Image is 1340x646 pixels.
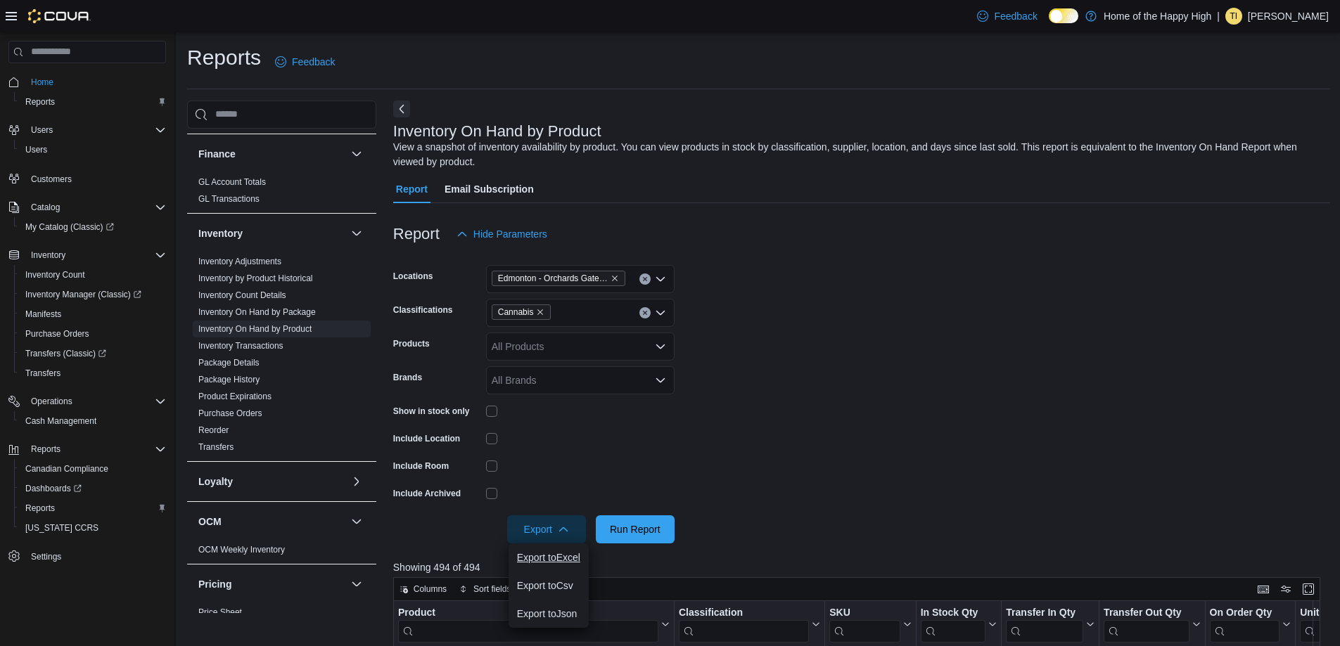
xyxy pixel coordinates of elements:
a: Home [25,74,59,91]
button: Users [25,122,58,138]
button: Enter fullscreen [1300,581,1317,597]
span: Feedback [994,9,1037,23]
span: Home [31,77,53,88]
span: Cannabis [498,305,534,319]
span: Purchase Orders [25,328,89,340]
a: Product Expirations [198,392,272,401]
button: Finance [348,146,365,162]
button: Hide Parameters [451,220,553,248]
div: Product [398,607,658,620]
button: Remove Cannabis from selection in this group [536,308,544,316]
a: Settings [25,548,67,565]
button: Reports [14,92,172,112]
span: Package Details [198,357,260,368]
span: Settings [25,548,166,565]
span: Purchase Orders [20,325,166,342]
button: Purchase Orders [14,324,172,344]
a: Price Sheet [198,607,242,617]
span: GL Account Totals [198,176,266,188]
button: Pricing [348,576,365,593]
label: Brands [393,372,422,383]
button: In Stock Qty [920,607,997,642]
span: Purchase Orders [198,408,262,419]
span: Export to Excel [517,552,580,563]
button: Inventory [348,225,365,242]
span: Transfers [20,365,166,382]
a: Inventory by Product Historical [198,273,313,283]
button: Keyboard shortcuts [1255,581,1272,597]
button: Classification [679,607,820,642]
button: Settings [3,546,172,567]
a: My Catalog (Classic) [20,219,120,235]
a: Manifests [20,306,67,323]
label: Products [393,338,430,349]
span: Reports [31,444,60,455]
h3: Inventory [198,226,243,240]
a: OCM Weekly Inventory [198,545,285,555]
span: Canadian Compliance [25,463,108,474]
span: Inventory [25,247,166,264]
button: Customers [3,168,172,188]
span: OCM Weekly Inventory [198,544,285,555]
a: Cash Management [20,413,102,429]
a: Reports [20,500,60,517]
button: Transfer Out Qty [1104,607,1200,642]
button: Inventory [25,247,71,264]
a: [US_STATE] CCRS [20,519,104,536]
button: Operations [3,392,172,411]
a: Inventory Adjustments [198,257,281,266]
a: Purchase Orders [20,325,95,342]
span: Inventory Count Details [198,290,286,301]
span: Export [516,515,578,543]
img: Cova [28,9,91,23]
a: Inventory On Hand by Product [198,324,312,334]
a: GL Account Totals [198,177,266,187]
span: Settings [31,551,61,562]
button: Inventory [198,226,345,240]
p: Home of the Happy High [1104,8,1211,25]
span: Inventory Count [20,266,166,283]
div: Inventory [187,253,376,461]
label: Include Room [393,460,449,472]
span: Inventory On Hand by Package [198,306,316,318]
span: Inventory Adjustments [198,256,281,267]
h3: Report [393,226,440,243]
span: Cannabis [492,304,551,320]
button: On Order Qty [1209,607,1291,642]
span: Customers [31,174,72,185]
button: Loyalty [198,474,345,489]
span: Export to Json [517,608,580,619]
span: [US_STATE] CCRS [25,522,98,534]
a: Inventory Manager (Classic) [20,286,147,303]
button: Inventory [3,245,172,265]
button: Reports [14,498,172,518]
nav: Complex example [8,66,166,603]
div: Product [398,607,658,642]
span: TI [1230,8,1238,25]
span: Inventory Transactions [198,340,283,351]
div: Tolgonai Isaeva [1225,8,1242,25]
span: Inventory On Hand by Product [198,323,312,335]
span: Users [31,124,53,136]
div: On Order Qty [1209,607,1280,620]
button: Manifests [14,304,172,324]
button: Clear input [639,273,651,285]
button: Display options [1277,581,1294,597]
span: Reports [25,96,55,108]
a: Transfers [198,442,234,452]
span: Price Sheet [198,607,242,618]
button: Canadian Compliance [14,459,172,479]
button: Open list of options [655,273,666,285]
h3: Pricing [198,577,231,591]
button: Export [507,515,586,543]
span: My Catalog (Classic) [20,219,166,235]
span: Customers [25,169,166,187]
button: Columns [394,581,452,597]
span: Transfers (Classic) [25,348,106,359]
button: Remove Edmonton - Orchards Gate - Fire & Flower from selection in this group [611,274,619,283]
button: Transfers [14,363,172,383]
span: Manifests [25,309,61,320]
div: Finance [187,174,376,213]
div: View a snapshot of inventory availability by product. You can view products in stock by classific... [393,140,1323,169]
